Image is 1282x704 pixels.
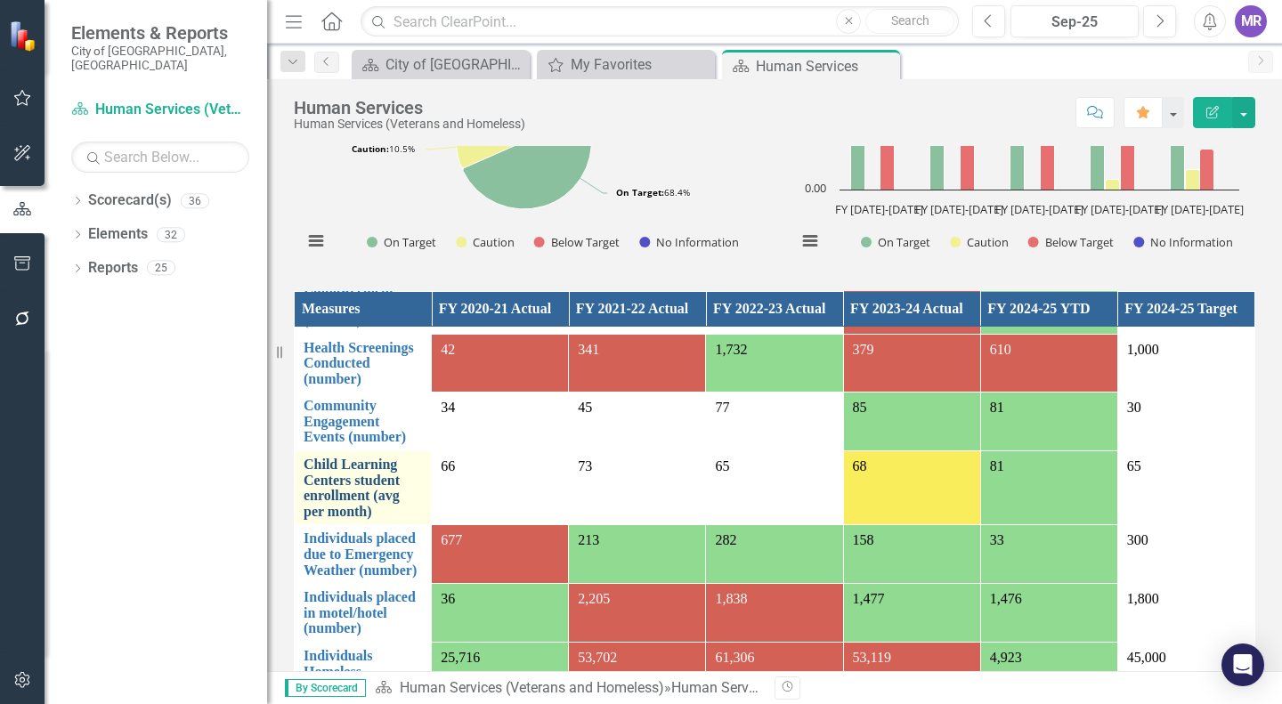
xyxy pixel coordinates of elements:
a: Individuals placed due to Emergency Weather (number) [304,530,422,578]
button: Show On Target [367,235,436,251]
a: Community Engagement Events (number) [304,398,422,445]
input: Search Below... [71,142,249,173]
text: FY [DATE]-[DATE] [1156,201,1244,217]
input: Search ClearPoint... [361,6,959,37]
button: View chart menu, Monthly Performance [304,229,329,254]
a: My Favorites [541,53,710,76]
button: Show No Information [639,235,738,251]
button: View chart menu, Year Over Year Performance [798,229,823,254]
span: 1,732 [715,342,747,357]
div: Open Intercom Messenger [1221,643,1264,686]
span: 66 [441,458,455,473]
span: 34 [441,400,455,415]
g: Caution, bar series 2 of 4 with 5 bars. [868,169,1200,190]
td: Double-Click to Edit Right Click for Context Menu [295,451,432,525]
span: 53,702 [578,650,617,665]
div: 32 [157,227,185,242]
span: 53,119 [853,650,891,665]
span: Elements & Reports [71,22,249,44]
span: 379 [853,342,874,357]
path: FY 2021-2022, 6. Below Target. [961,128,975,190]
span: 81 [990,400,1004,415]
td: Double-Click to Edit Right Click for Context Menu [295,392,432,451]
span: 158 [853,532,874,547]
span: 61,306 [715,650,754,665]
span: Search [891,13,929,28]
text: FY [DATE]-[DATE] [995,201,1083,217]
span: 1,838 [715,591,747,606]
text: FY [DATE]-[DATE] [1075,201,1164,217]
span: 25,716 [441,650,480,665]
span: 65 [1127,458,1141,473]
img: ClearPoint Strategy [9,20,40,51]
tspan: On Target: [616,186,664,198]
span: 1,476 [990,591,1022,606]
span: 300 [1127,532,1148,547]
tspan: Caution: [352,142,389,155]
a: Child Learning Centers student enrollment (avg per month) [304,457,422,519]
span: 1,000 [1127,342,1159,357]
path: FY 2022-2023, 6. Below Target. [1041,128,1055,190]
a: Scorecard(s) [88,190,172,211]
text: 0.00 [805,180,826,196]
span: 2,205 [578,591,610,606]
div: » [375,678,761,699]
span: 1,800 [1127,591,1159,606]
a: Human Services (Veterans and Homeless) [400,679,664,696]
span: 45,000 [1127,650,1166,665]
span: By Scorecard [285,679,366,697]
span: 33 [990,532,1004,547]
button: MR [1235,5,1267,37]
path: On Target, 13. [463,74,592,209]
button: Show On Target [861,235,930,251]
span: 81 [990,458,1004,473]
button: Search [865,9,954,34]
span: 341 [578,342,599,357]
button: Show Below Target [1028,235,1115,251]
path: FY 2024-2025, 2. Caution. [1186,169,1200,190]
div: Human Services [756,55,896,77]
span: 73 [578,458,592,473]
span: 610 [990,342,1011,357]
button: Sep-25 [1010,5,1139,37]
text: Caution [473,234,515,250]
button: Show Caution [950,235,1008,251]
a: Human Services (Veterans and Homeless) [71,100,249,120]
div: Human Services (Veterans and Homeless) [294,117,525,131]
td: Double-Click to Edit Right Click for Context Menu [295,334,432,392]
a: Individuals placed in motel/hotel (number) [304,589,422,636]
div: Human Services [294,98,525,117]
div: Sep-25 [1017,12,1132,33]
text: No Information [656,234,739,250]
span: 65 [715,458,729,473]
td: Double-Click to Edit [1117,451,1254,525]
path: Caution, 2. [457,125,524,168]
path: FY 2023-2024, 1. Caution. [1106,179,1120,190]
text: Caution [967,234,1009,250]
div: City of [GEOGRAPHIC_DATA] [385,53,525,76]
button: Show Below Target [534,235,621,251]
span: 77 [715,400,729,415]
td: Double-Click to Edit [1117,334,1254,392]
span: 4,923 [990,650,1022,665]
a: Health Screenings Conducted (number) [304,340,422,387]
td: Double-Click to Edit [1117,525,1254,584]
text: FY [DATE]-[DATE] [915,201,1003,217]
button: Show Caution [456,235,514,251]
span: 1,477 [853,591,885,606]
span: 45 [578,400,592,415]
a: City of [GEOGRAPHIC_DATA] [356,53,525,76]
text: Below Target [551,234,620,250]
path: FY 2024-2025, 4. Below Target. [1200,149,1214,190]
small: City of [GEOGRAPHIC_DATA], [GEOGRAPHIC_DATA] [71,44,249,73]
button: Show No Information [1133,235,1232,251]
text: 10.5% [352,142,415,155]
text: 68.4% [616,186,690,198]
span: 30 [1127,400,1141,415]
span: 42 [441,342,455,357]
text: Below Target [1045,234,1114,250]
div: 25 [147,261,175,276]
span: 85 [853,400,867,415]
a: Elements [88,224,148,245]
